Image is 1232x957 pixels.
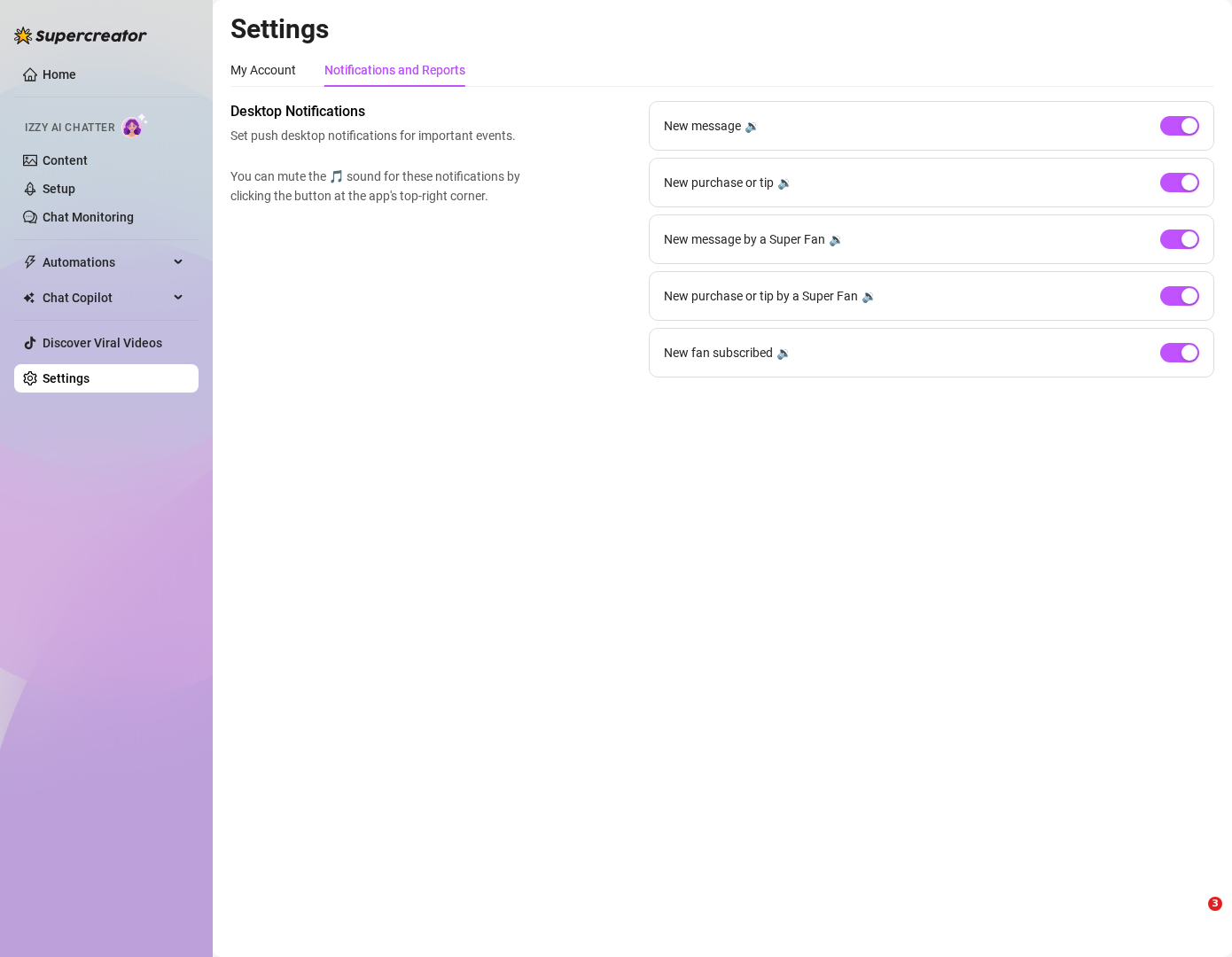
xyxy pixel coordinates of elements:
[43,336,162,350] a: Discover Viral Videos
[324,60,465,80] div: Notifications and Reports
[862,286,877,306] div: 🔉
[230,167,528,206] span: You can mute the 🎵 sound for these notifications by clicking the button at the app's top-right co...
[777,173,792,192] div: 🔉
[664,230,825,249] span: New message by a Super Fan
[43,182,75,196] a: Setup
[664,343,773,362] span: New fan subscribed
[776,343,791,362] div: 🔉
[43,284,168,312] span: Chat Copilot
[1208,897,1222,911] span: 3
[664,286,858,306] span: New purchase or tip by a Super Fan
[43,210,134,224] a: Chat Monitoring
[23,255,37,269] span: thunderbolt
[230,60,296,80] div: My Account
[43,153,88,167] a: Content
[43,371,90,385] a: Settings
[23,292,35,304] img: Chat Copilot
[43,67,76,82] a: Home
[230,101,528,122] span: Desktop Notifications
[829,230,844,249] div: 🔉
[664,173,774,192] span: New purchase or tip
[664,116,741,136] span: New message
[230,12,1214,46] h2: Settings
[230,126,528,145] span: Set push desktop notifications for important events.
[121,113,149,138] img: AI Chatter
[25,120,114,136] span: Izzy AI Chatter
[1172,897,1214,939] iframe: Intercom live chat
[745,116,760,136] div: 🔉
[14,27,147,44] img: logo-BBDzfeDw.svg
[43,248,168,276] span: Automations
